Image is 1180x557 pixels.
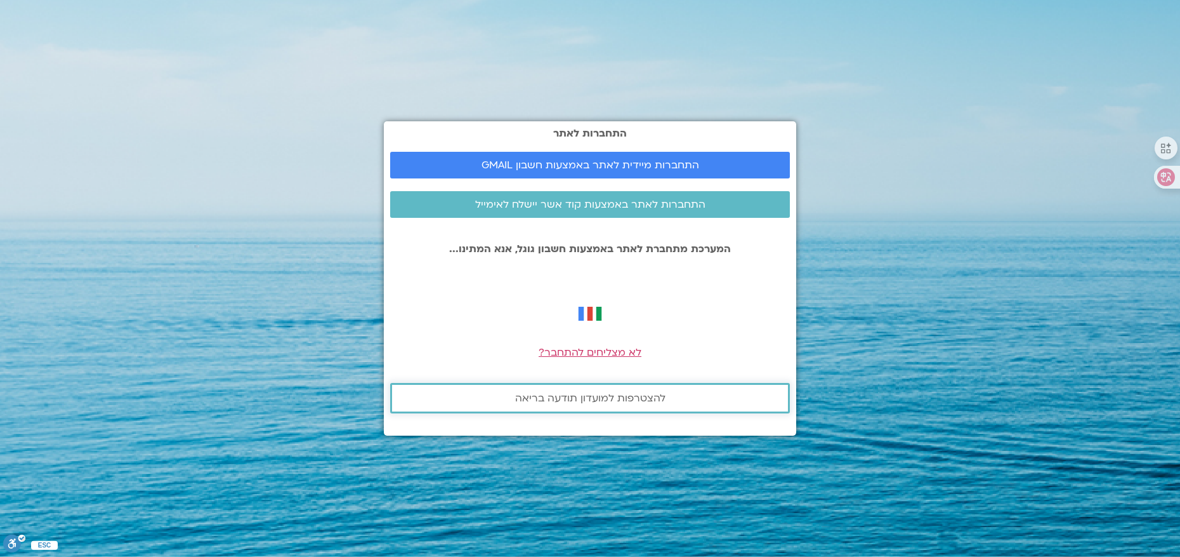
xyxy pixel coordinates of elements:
p: המערכת מתחברת לאתר באמצעות חשבון גוגל, אנא המתינו... [390,243,790,255]
span: להצטרפות למועדון תודעה בריאה [515,393,665,404]
a: התחברות לאתר באמצעות קוד אשר יישלח לאימייל [390,191,790,218]
span: התחברות מיידית לאתר באמצעות חשבון GMAIL [482,159,699,171]
a: לא מצליחים להתחבר? [539,346,641,359]
h2: התחברות לאתר [390,128,790,139]
span: התחברות לאתר באמצעות קוד אשר יישלח לאימייל [475,199,705,210]
a: להצטרפות למועדון תודעה בריאה [390,383,790,413]
a: התחברות מיידית לאתר באמצעות חשבון GMAIL [390,152,790,178]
